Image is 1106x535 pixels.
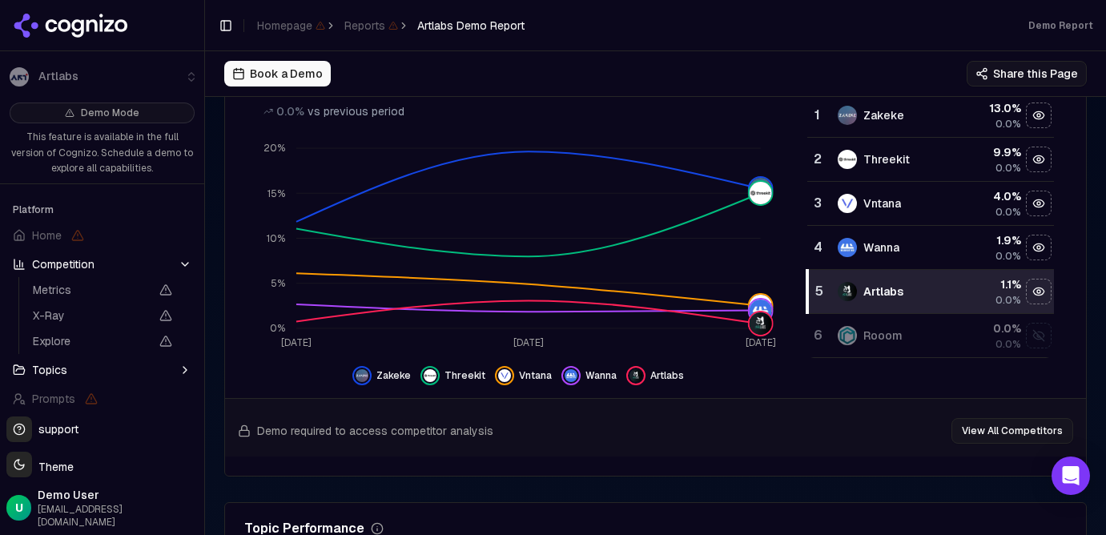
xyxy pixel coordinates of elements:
[838,282,857,301] img: artlabs
[352,366,411,385] button: Hide zakeke data
[959,232,1021,248] div: 1.9 %
[6,197,198,223] div: Platform
[519,369,552,382] span: Vntana
[38,487,198,503] span: Demo User
[1026,191,1052,216] button: Hide vntana data
[244,522,364,535] div: Topic Performance
[863,328,903,344] div: Rooom
[863,151,910,167] div: Threekit
[959,144,1021,160] div: 9.9 %
[267,187,285,200] tspan: 15%
[444,369,485,382] span: Threekit
[814,326,822,345] div: 6
[750,312,772,335] img: artlabs
[38,503,198,529] span: [EMAIL_ADDRESS][DOMAIN_NAME]
[81,107,139,119] span: Demo Mode
[863,195,901,211] div: Vntana
[838,326,857,345] img: rooom
[750,299,772,321] img: wanna
[263,71,774,100] div: 1.1%
[807,182,1054,226] tr: 3vntanaVntana4.0%0.0%Hide vntana data
[807,270,1054,314] tr: 5artlabsArtlabs1.1%0.0%Hide artlabs data
[838,150,857,169] img: threekit
[814,150,822,169] div: 2
[959,100,1021,116] div: 13.0 %
[626,366,684,385] button: Hide artlabs data
[750,182,772,204] img: threekit
[807,226,1054,270] tr: 4wannaWanna1.9%0.0%Hide wanna data
[420,366,485,385] button: Hide threekit data
[32,460,74,474] span: Theme
[263,142,285,155] tspan: 20%
[1052,457,1090,495] div: Open Intercom Messenger
[967,61,1087,86] button: Share this Page
[376,369,411,382] span: Zakeke
[1026,235,1052,260] button: Hide wanna data
[356,369,368,382] img: zakeke
[814,194,822,213] div: 3
[1026,103,1052,128] button: Hide zakeke data
[1026,279,1052,304] button: Hide artlabs data
[863,239,899,255] div: Wanna
[270,322,285,335] tspan: 0%
[838,238,857,257] img: wanna
[838,194,857,213] img: vntana
[863,107,904,123] div: Zakeke
[806,94,1054,358] div: Data table
[650,369,684,382] span: Artlabs
[224,61,331,86] button: Book a Demo
[585,369,617,382] span: Wanna
[257,18,325,34] span: Homepage
[815,282,822,301] div: 5
[15,500,23,516] span: U
[308,103,404,119] span: vs previous period
[6,357,198,383] button: Topics
[33,282,150,298] span: Metrics
[951,418,1073,444] button: View All Competitors
[495,366,552,385] button: Hide vntana data
[959,276,1021,292] div: 1.1 %
[276,103,304,119] span: 0.0%
[1026,147,1052,172] button: Hide threekit data
[513,336,544,349] tspan: [DATE]
[807,138,1054,182] tr: 2threekitThreekit9.9%0.0%Hide threekit data
[281,336,312,349] tspan: [DATE]
[6,251,198,277] button: Competition
[838,106,857,125] img: zakeke
[565,369,577,382] img: wanna
[424,369,436,382] img: threekit
[498,369,511,382] img: vntana
[863,284,903,300] div: Artlabs
[33,333,150,349] span: Explore
[32,362,67,378] span: Topics
[995,338,1021,351] span: 0.0%
[959,188,1021,204] div: 4.0 %
[750,295,772,317] img: vntana
[271,277,285,290] tspan: 5%
[746,336,776,349] tspan: [DATE]
[32,256,95,272] span: Competition
[32,391,75,407] span: Prompts
[10,130,195,177] p: This feature is available in the full version of Cognizo. Schedule a demo to explore all capabili...
[561,366,617,385] button: Hide wanna data
[32,421,78,437] span: support
[959,320,1021,336] div: 0.0 %
[995,206,1021,219] span: 0.0%
[807,314,1054,358] tr: 6rooomRooom0.0%0.0%Show rooom data
[995,250,1021,263] span: 0.0%
[257,18,525,34] nav: breadcrumb
[33,308,150,324] span: X-Ray
[995,294,1021,307] span: 0.0%
[995,162,1021,175] span: 0.0%
[814,238,822,257] div: 4
[995,118,1021,131] span: 0.0%
[344,18,398,34] span: Reports
[1028,19,1093,32] div: Demo Report
[629,369,642,382] img: artlabs
[750,178,772,200] img: zakeke
[807,94,1054,138] tr: 1zakekeZakeke13.0%0.0%Hide zakeke data
[1026,323,1052,348] button: Show rooom data
[417,18,525,34] span: Artlabs Demo Report
[257,423,493,439] span: Demo required to access competitor analysis
[32,227,62,243] span: Home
